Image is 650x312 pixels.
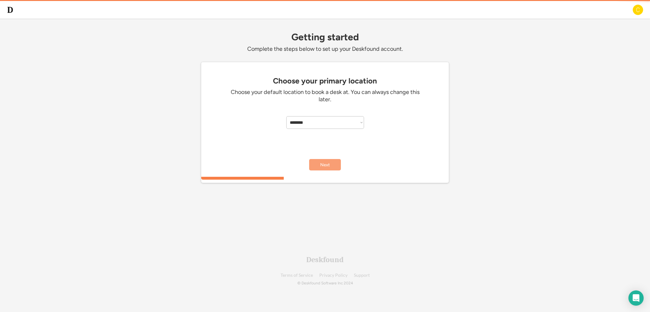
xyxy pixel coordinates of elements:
div: Deskfound [306,256,344,263]
img: C.png [632,4,644,16]
div: Choose your primary location [204,76,446,85]
div: Complete the steps below to set up your Deskfound account. [201,45,449,53]
a: Support [354,273,370,278]
a: Terms of Service [281,273,313,278]
div: Getting started [201,32,449,42]
a: Privacy Policy [319,273,348,278]
img: d-whitebg.png [6,6,14,14]
div: Choose your default location to book a desk at. You can always change this later. [230,89,420,103]
div: 33.3333333333333% [202,177,450,180]
div: Open Intercom Messenger [628,290,644,306]
button: Next [309,159,341,170]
